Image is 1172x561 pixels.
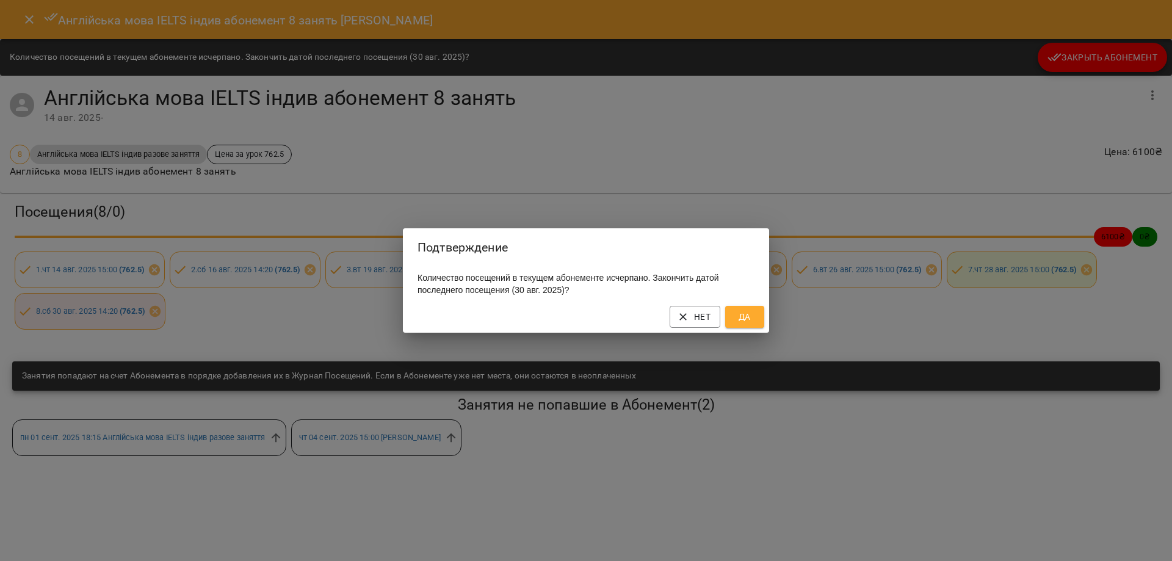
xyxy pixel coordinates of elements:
[418,238,754,257] h2: Подтверждение
[735,309,754,324] span: Да
[403,267,769,301] div: Количество посещений в текущем абонементе исчерпано. Закончить датой последнего посещения (30 авг...
[725,306,764,328] button: Да
[679,309,711,324] span: Нет
[670,306,720,328] button: Нет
